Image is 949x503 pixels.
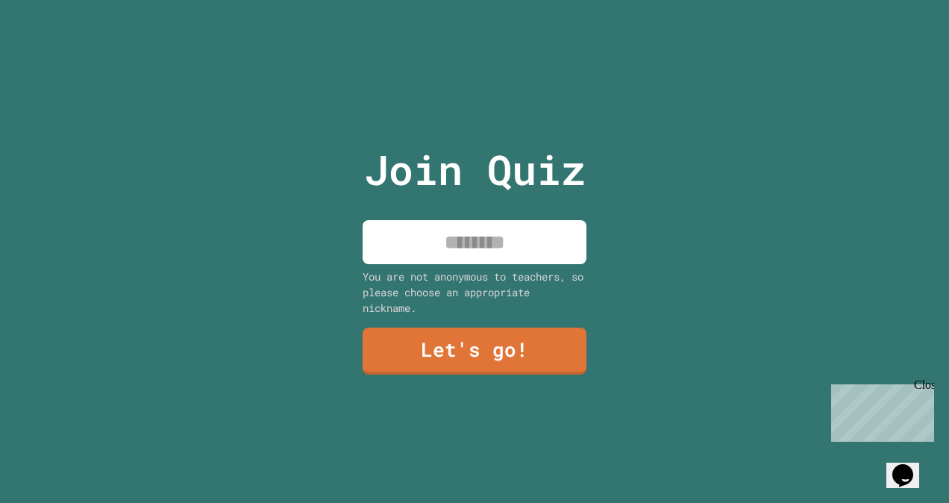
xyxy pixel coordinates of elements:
[363,328,586,375] a: Let's go!
[886,443,934,488] iframe: chat widget
[363,269,586,316] div: You are not anonymous to teachers, so please choose an appropriate nickname.
[364,139,586,201] p: Join Quiz
[825,378,934,442] iframe: chat widget
[6,6,103,95] div: Chat with us now!Close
